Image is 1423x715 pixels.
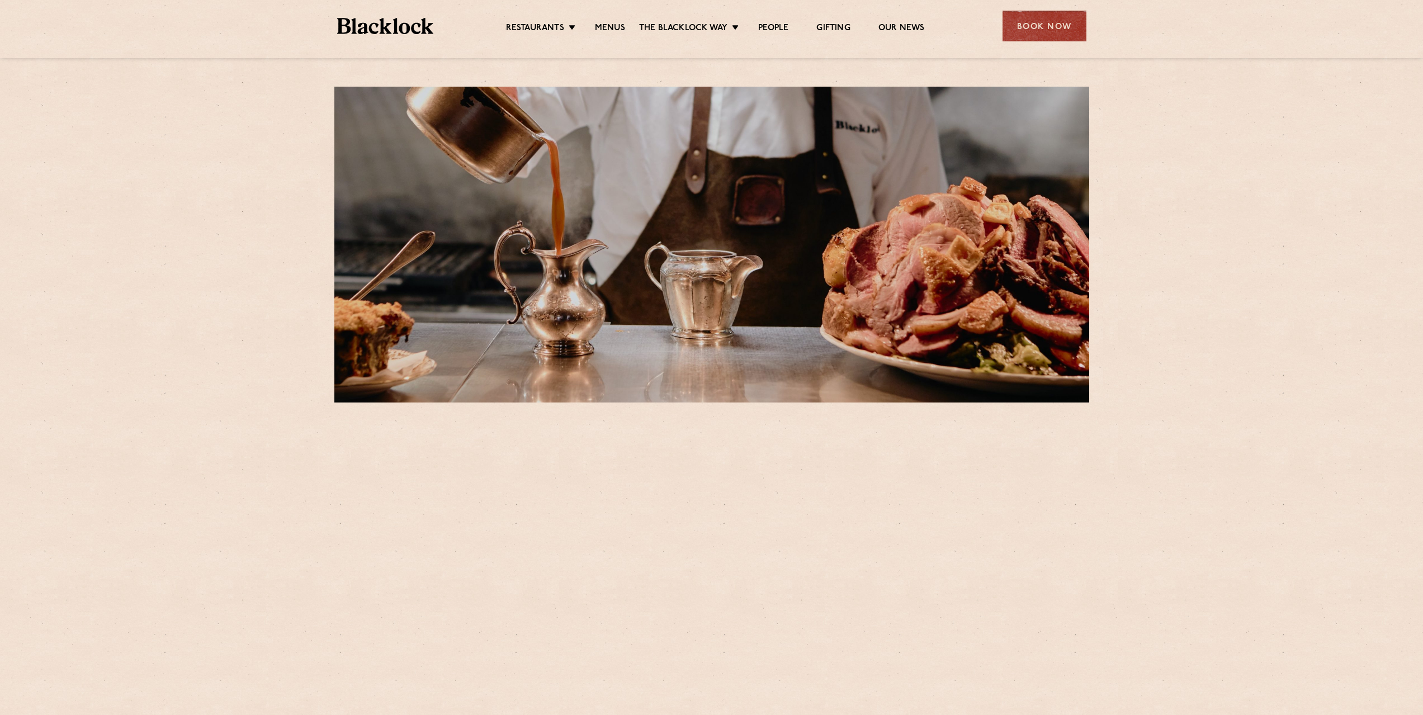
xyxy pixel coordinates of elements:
img: BL_Textured_Logo-footer-cropped.svg [337,18,434,34]
a: Menus [595,23,625,35]
a: Restaurants [506,23,564,35]
a: Gifting [816,23,850,35]
div: Book Now [1003,11,1086,41]
a: The Blacklock Way [639,23,727,35]
a: People [758,23,788,35]
a: Our News [878,23,925,35]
